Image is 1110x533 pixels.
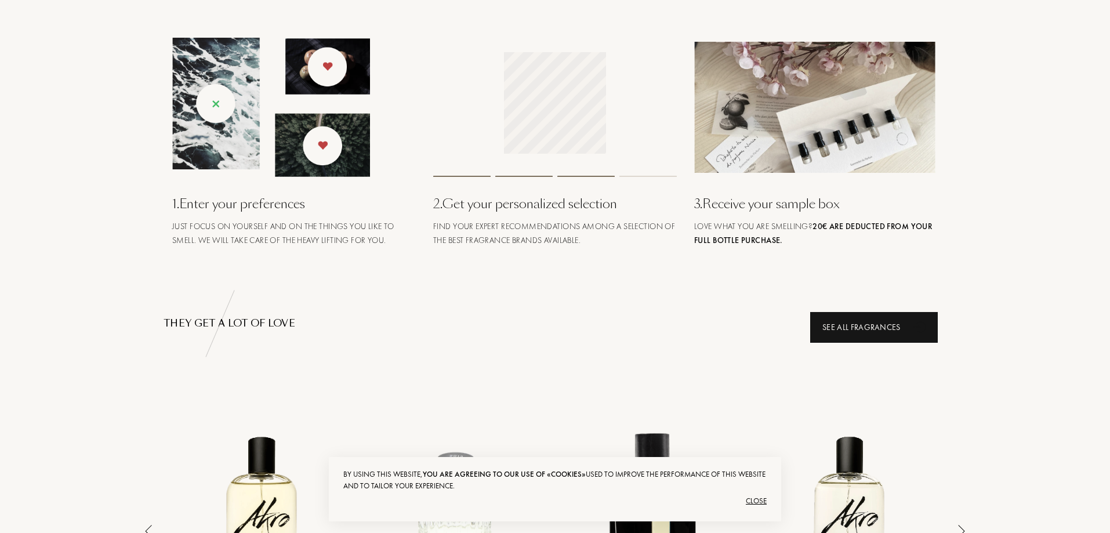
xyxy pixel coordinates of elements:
div: See all fragrances [810,312,938,343]
a: See all fragrancesanimation [801,312,946,343]
div: 1 . Enter your preferences [172,194,416,213]
span: 20€ are deducted from your full bottle purchase. [694,221,932,245]
div: Find your expert recommendations among a selection of the best fragrance brands available. [433,219,677,247]
span: Love what you are smelling? [694,221,932,245]
div: THEY GET A LOT OF LOVE [164,317,946,331]
img: landing_swipe.png [172,38,370,177]
div: 3 . Receive your sample box [694,194,938,213]
div: By using this website, used to improve the performance of this website and to tailor your experie... [343,469,767,492]
div: Close [343,492,767,510]
div: Just focus on yourself and on the things you like to smell. We will take care of the heavy liftin... [172,219,416,247]
span: you are agreeing to our use of «cookies» [423,469,586,479]
div: animation [909,315,933,338]
img: box_landing_top.png [694,42,938,173]
div: 2 . Get your personalized selection [433,194,677,213]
